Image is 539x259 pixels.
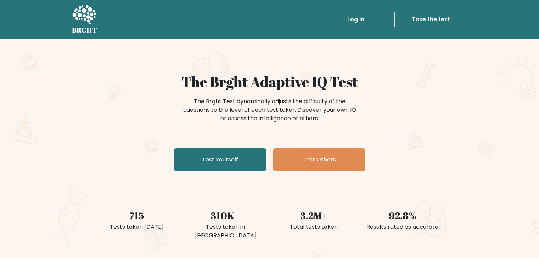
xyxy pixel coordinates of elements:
[97,73,443,90] h1: The Brght Adaptive IQ Test
[72,26,97,34] h5: BRGHT
[363,208,443,223] div: 92.8%
[363,223,443,231] div: Results rated as accurate
[344,12,367,27] a: Log in
[394,12,467,27] a: Take the test
[273,148,365,171] a: Test Others
[72,3,97,36] a: BRGHT
[181,97,358,123] div: The Brght Test dynamically adjusts the difficulty of the questions to the level of each test take...
[274,208,354,223] div: 3.2M+
[174,148,266,171] a: Test Yourself
[185,208,265,223] div: 310K+
[185,223,265,240] div: Tests taken in [GEOGRAPHIC_DATA]
[274,223,354,231] div: Total tests taken
[97,223,177,231] div: Tests taken [DATE]
[97,208,177,223] div: 715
